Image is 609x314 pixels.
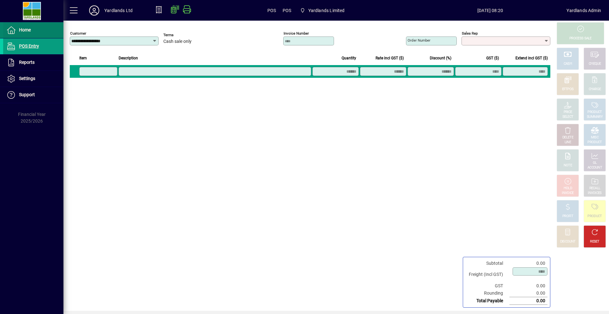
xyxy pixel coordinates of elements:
div: LINE [565,140,571,145]
span: Settings [19,76,35,81]
mat-label: Order number [408,38,430,43]
div: DISCOUNT [560,239,575,244]
span: Extend incl GST ($) [515,55,548,62]
div: PRICE [564,110,572,115]
div: PRODUCT [587,214,602,219]
button: Profile [84,5,104,16]
span: [DATE] 08:20 [414,5,567,16]
div: CHEQUE [589,62,601,66]
td: 0.00 [509,290,547,297]
span: GST ($) [486,55,499,62]
div: PRODUCT [587,110,602,115]
span: Quantity [342,55,356,62]
span: Yardlands Limited [308,5,345,16]
div: CASH [564,62,572,66]
div: CHARGE [589,87,601,92]
div: NOTE [564,163,572,168]
span: Description [119,55,138,62]
td: GST [466,282,509,290]
a: Settings [3,71,63,87]
a: Reports [3,55,63,70]
div: GL [593,161,597,165]
div: MISC [591,135,599,140]
span: Yardlands Limited [298,5,347,16]
div: EFTPOS [562,87,574,92]
div: HOLD [564,186,572,191]
span: POS [283,5,291,16]
div: SELECT [562,115,573,119]
span: Discount (%) [430,55,451,62]
span: Rate incl GST ($) [376,55,404,62]
div: Yardlands Admin [566,5,601,16]
div: RESET [590,239,599,244]
span: POS Entry [19,43,39,49]
td: 0.00 [509,297,547,305]
td: Total Payable [466,297,509,305]
div: RECALL [589,186,600,191]
div: PRODUCT [587,140,602,145]
div: PROFIT [562,214,573,219]
td: Freight (Incl GST) [466,267,509,282]
div: Yardlands Ltd [104,5,133,16]
span: Cash sale only [163,39,192,44]
td: Subtotal [466,260,509,267]
td: 0.00 [509,260,547,267]
a: Support [3,87,63,103]
span: Item [79,55,87,62]
a: Home [3,22,63,38]
td: 0.00 [509,282,547,290]
mat-label: Customer [70,31,86,36]
div: DELETE [562,135,573,140]
div: PROCESS SALE [569,36,592,41]
div: INVOICE [562,191,573,196]
span: POS [267,5,276,16]
span: Support [19,92,35,97]
mat-label: Sales rep [462,31,478,36]
div: SUMMARY [587,115,603,119]
mat-label: Invoice number [284,31,309,36]
div: ACCOUNT [587,165,602,170]
span: Home [19,27,31,32]
div: INVOICES [588,191,601,196]
span: Terms [163,33,201,37]
td: Rounding [466,290,509,297]
span: Reports [19,60,35,65]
